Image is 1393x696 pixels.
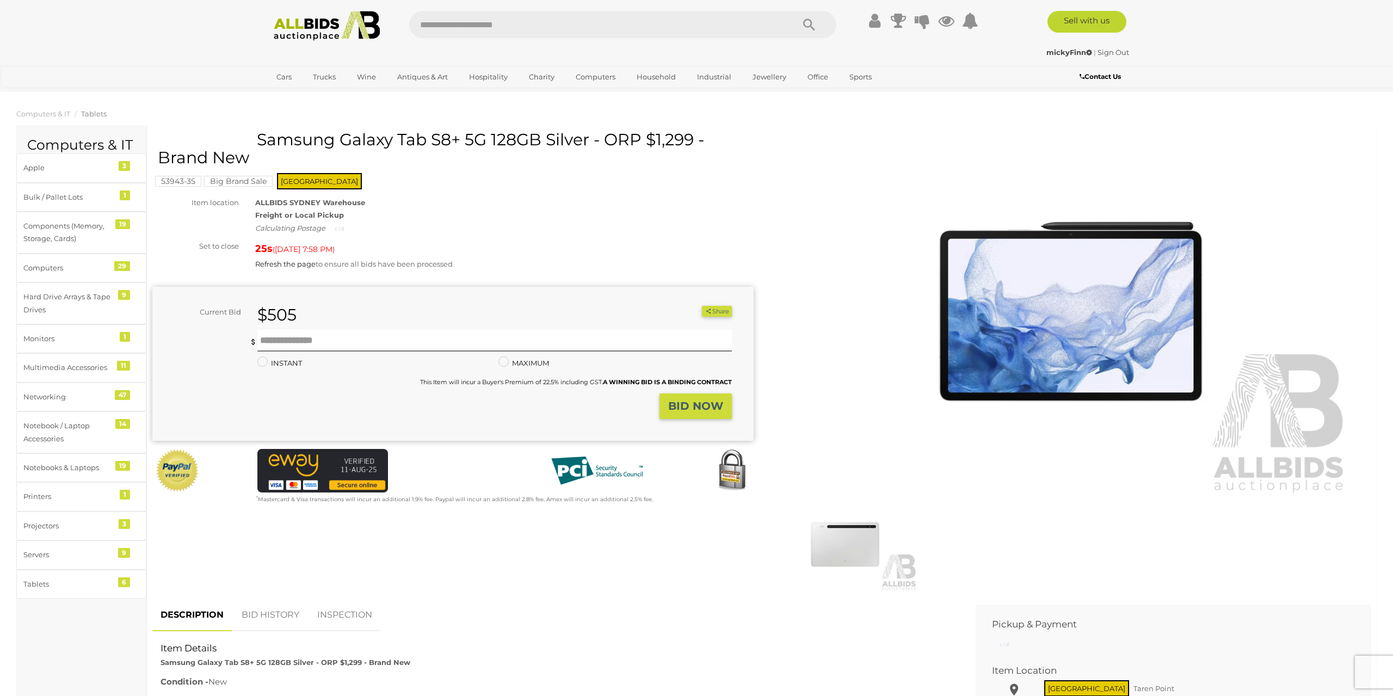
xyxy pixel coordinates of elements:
[420,378,732,386] small: This Item will incur a Buyer's Premium of 22.5% including GST.
[257,449,388,492] img: eWAY Payment Gateway
[81,109,107,118] a: Tablets
[275,244,332,254] span: [DATE] 7:58 PM
[255,198,365,207] strong: ALLBIDS SYDNEY Warehouse
[309,599,380,631] a: INSPECTION
[350,68,383,86] a: Wine
[155,176,201,187] mark: 53943-35
[115,219,130,229] div: 19
[16,570,146,599] a: Tablets 6
[569,68,622,86] a: Computers
[1047,11,1126,33] a: Sell with us
[23,291,113,316] div: Hard Drive Arrays & Tape Drives
[269,68,299,86] a: Cars
[268,11,386,41] img: Allbids.com.au
[16,383,146,411] a: Networking 47
[16,109,70,118] a: Computers & IT
[152,599,232,631] a: DESCRIPTION
[16,540,146,569] a: Servers 9
[23,391,113,403] div: Networking
[16,512,146,540] a: Projectors 3
[117,361,130,371] div: 11
[233,599,307,631] a: BID HISTORY
[1131,681,1177,695] span: Taren Point
[16,324,146,353] a: Monitors 1
[800,68,835,86] a: Office
[161,676,208,687] b: Condition -
[745,68,793,86] a: Jewellery
[23,520,113,532] div: Projectors
[1046,48,1092,57] strong: mickyFinn
[23,262,113,274] div: Computers
[23,191,113,204] div: Bulk / Pallet Lots
[144,196,247,209] div: Item location
[16,254,146,282] a: Computers 29
[23,420,113,445] div: Notebook / Laptop Accessories
[120,190,130,200] div: 1
[255,260,316,268] a: Refresh the page
[659,393,732,419] button: BID NOW
[689,306,700,317] li: Watch this item
[522,68,562,86] a: Charity
[792,136,1349,495] img: Samsung Galaxy Tab S8+ 5G 128GB Silver - ORP $1,299 - Brand New
[257,305,297,325] strong: $505
[1080,71,1124,83] a: Contact Us
[690,68,738,86] a: Industrial
[668,399,723,412] strong: BID NOW
[256,496,653,503] small: Mastercard & Visa transactions will incur an additional 1.9% fee. Paypal will incur an additional...
[152,306,249,318] div: Current Bid
[1080,72,1121,81] b: Contact Us
[23,220,113,245] div: Components (Memory, Storage, Cards)
[390,68,455,86] a: Antiques & Art
[119,161,130,171] div: 3
[23,361,113,374] div: Multimedia Accessories
[1094,48,1096,57] span: |
[16,353,146,382] a: Multimedia Accessories 11
[204,177,273,186] a: Big Brand Sale
[782,11,836,38] button: Search
[118,577,130,587] div: 6
[269,86,361,104] a: [GEOGRAPHIC_DATA]
[1046,48,1094,57] a: mickyFinn
[992,666,1339,676] h2: Item Location
[118,290,130,300] div: 9
[16,453,146,482] a: Notebooks & Laptops 19
[115,390,130,400] div: 47
[498,357,549,369] label: MAXIMUM
[257,357,302,369] label: INSTANT
[27,138,135,153] h2: Computers & IT
[155,177,201,186] a: 53943-35
[702,306,732,317] button: Share
[23,461,113,474] div: Notebooks & Laptops
[1000,642,1009,648] img: small-loading.gif
[255,243,273,255] strong: 25s
[204,176,273,187] mark: Big Brand Sale
[335,226,344,232] img: small-loading.gif
[710,449,754,492] img: Secured by Rapid SSL
[118,548,130,558] div: 9
[120,332,130,342] div: 1
[306,68,343,86] a: Trucks
[16,482,146,511] a: Printers 1
[16,183,146,212] a: Bulk / Pallet Lots 1
[773,498,917,592] img: Samsung Galaxy Tab S8+ 5G 128GB Silver - ORP $1,299 - Brand New
[115,461,130,471] div: 19
[16,411,146,453] a: Notebook / Laptop Accessories 14
[277,173,362,189] span: [GEOGRAPHIC_DATA]
[16,212,146,254] a: Components (Memory, Storage, Cards) 19
[161,674,951,689] p: New
[144,240,247,252] div: Set to close
[161,643,951,654] h2: Item Details
[119,519,130,529] div: 3
[114,261,130,271] div: 29
[23,332,113,345] div: Monitors
[115,419,130,429] div: 14
[23,578,113,590] div: Tablets
[630,68,683,86] a: Household
[120,490,130,500] div: 1
[155,449,200,492] img: Official PayPal Seal
[842,68,879,86] a: Sports
[23,549,113,561] div: Servers
[1098,48,1129,57] a: Sign Out
[158,131,751,167] h1: Samsung Galaxy Tab S8+ 5G 128GB Silver - ORP $1,299 - Brand New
